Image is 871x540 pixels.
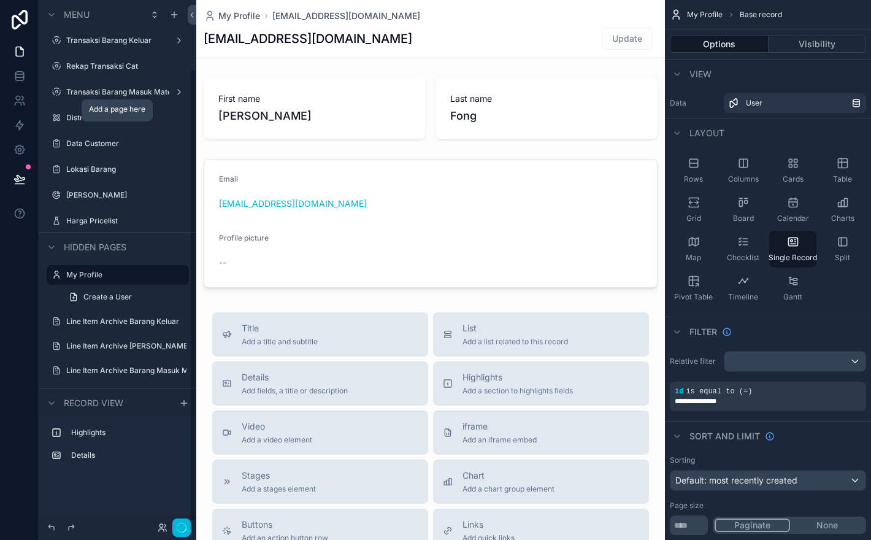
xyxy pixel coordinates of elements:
h1: [EMAIL_ADDRESS][DOMAIN_NAME] [204,30,412,47]
label: Relative filter [670,357,719,366]
button: Split [819,231,866,268]
span: Charts [831,214,854,223]
button: Calendar [769,191,816,228]
span: Layout [689,127,724,139]
span: Menu [64,9,90,21]
span: Split [835,253,850,263]
span: Pivot Table [674,292,713,302]
button: Paginate [715,519,790,532]
span: Timeline [728,292,758,302]
span: id [675,387,683,396]
button: Rows [670,152,717,189]
button: Options [670,36,769,53]
span: Calendar [777,214,809,223]
span: User [746,98,762,108]
span: My Profile [687,10,723,20]
label: Transaksi Barang Masuk Material [66,87,169,97]
label: Rekap Transaksi Cat [66,61,182,71]
button: Visibility [769,36,867,53]
button: Single Record [769,231,816,268]
button: Grid [670,191,717,228]
span: is equal to (=) [686,387,752,396]
button: Pivot Table [670,270,717,307]
div: Add a page here [89,104,145,117]
a: Create a User [61,287,189,307]
span: Single Record [769,253,817,263]
label: Details [71,450,179,460]
span: Grid [686,214,701,223]
span: View [689,68,712,80]
span: Checklist [727,253,759,263]
button: Table [819,152,866,189]
label: Highlights [71,428,179,438]
span: Base record [740,10,782,20]
label: Line Item Archive Barang Masuk Material [66,366,186,376]
label: Transaksi Barang Keluar [66,36,164,45]
label: Sorting [670,455,695,465]
span: My Profile [218,10,260,22]
a: User [724,93,866,113]
label: Data [670,98,719,108]
label: Data Customer [66,139,182,148]
label: Harga Pricelist [66,216,182,226]
label: [PERSON_NAME] [66,190,182,200]
span: Sort And Limit [689,430,760,442]
span: Gantt [783,292,802,302]
button: Checklist [719,231,767,268]
span: Cards [783,174,804,184]
span: Map [686,253,701,263]
button: Columns [719,152,767,189]
span: Rows [684,174,703,184]
button: None [790,519,864,532]
button: Charts [819,191,866,228]
span: Record view [64,397,123,409]
button: Timeline [719,270,767,307]
label: Line Item Archive Barang Keluar [66,317,182,326]
span: Create a User [83,292,132,302]
label: Page size [670,501,704,511]
span: Columns [728,174,759,184]
span: Hidden pages [64,241,126,253]
a: My Profile [204,10,260,22]
span: Board [733,214,754,223]
span: Table [833,174,852,184]
div: scrollable content [39,417,196,477]
label: Lokasi Barang [66,164,182,174]
button: Default: most recently created [670,470,866,491]
button: Board [719,191,767,228]
label: Distributor [66,113,182,123]
a: [EMAIL_ADDRESS][DOMAIN_NAME] [272,10,420,22]
label: Line Item Archive [PERSON_NAME] [66,341,186,351]
button: Gantt [769,270,816,307]
button: Cards [769,152,816,189]
span: Default: most recently created [675,475,797,485]
span: Filter [689,326,717,338]
button: Map [670,231,717,268]
label: My Profile [66,270,182,280]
